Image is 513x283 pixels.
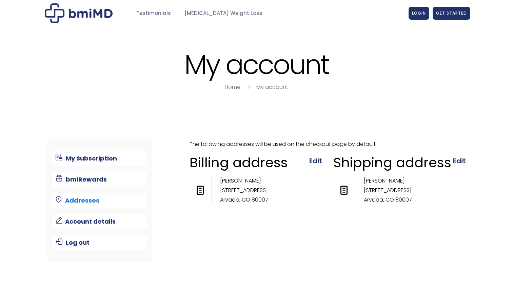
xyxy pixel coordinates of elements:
a: My account [256,83,288,91]
a: Log out [52,235,147,250]
p: The following addresses will be used on the checkout page by default. [190,139,466,149]
span: LOGIN [412,10,426,16]
span: [MEDICAL_DATA] Weight Loss [184,10,262,17]
h3: Shipping address [333,154,451,171]
address: [PERSON_NAME] [STREET_ADDRESS] Arvada, CO 80007 [333,176,412,205]
a: Account details [52,214,147,229]
nav: Account pages [47,139,152,262]
a: LOGIN [409,7,429,20]
a: Home [225,83,240,91]
address: [PERSON_NAME] [STREET_ADDRESS] Arvada, CO 80007 [190,176,268,205]
a: Addresses [52,193,147,208]
a: Edit [453,156,466,166]
a: bmiRewards [52,172,147,187]
i: breadcrumbs separator [245,83,253,91]
a: My Subscription [52,151,147,166]
h1: My account [43,50,470,79]
a: Edit [309,156,322,166]
span: GET STARTED [436,10,467,16]
a: [MEDICAL_DATA] Weight Loss [178,7,269,20]
span: Testimonials [136,10,171,17]
img: My account [45,3,113,23]
a: GET STARTED [433,7,470,20]
a: Testimonials [130,7,178,20]
h3: Billing address [190,154,288,171]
